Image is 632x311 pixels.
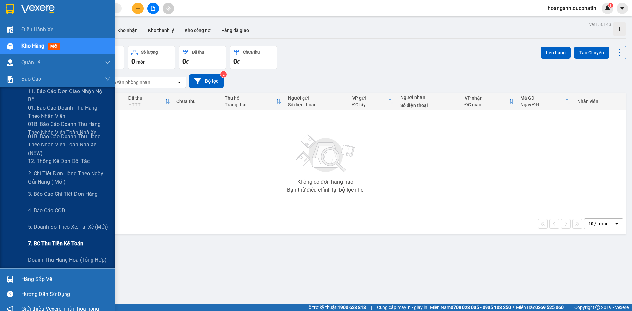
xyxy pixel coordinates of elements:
div: Chưa thu [176,99,218,104]
div: Người gửi [288,95,346,101]
th: Toggle SortBy [222,93,285,110]
div: Đã thu [128,95,165,101]
span: aim [166,6,171,11]
span: ⚪️ [513,306,514,309]
span: Báo cáo [21,75,41,83]
div: Thu hộ [225,95,276,101]
span: 01B. Báo cáo doanh thu hàng theo nhân viên toàn nhà xe (NEW) [28,132,110,157]
span: món [136,59,145,65]
button: aim [163,3,174,14]
img: logo-vxr [6,4,14,14]
button: Hàng đã giao [216,22,254,38]
span: 0 [182,57,186,65]
span: 4. Báo cáo COD [28,206,65,215]
button: file-add [147,3,159,14]
button: Lên hàng [541,47,571,59]
div: Chọn văn phòng nhận [105,79,150,86]
span: 12. Thống kê đơn đối tác [28,157,90,165]
span: copyright [595,305,600,310]
button: Kho thanh lý [143,22,179,38]
button: Kho nhận [112,22,143,38]
span: Miền Nam [430,304,511,311]
span: question-circle [7,291,13,297]
span: caret-down [619,5,625,11]
div: Tạo kho hàng mới [613,22,626,36]
div: Số điện thoại [400,103,458,108]
svg: open [177,80,182,85]
span: plus [136,6,140,11]
span: đ [237,59,240,65]
button: caret-down [617,3,628,14]
span: 5. Doanh số theo xe, tài xế (mới) [28,223,108,231]
img: warehouse-icon [7,43,13,50]
span: down [105,60,110,65]
div: Không có đơn hàng nào. [297,179,355,185]
span: | [568,304,569,311]
span: 1 [609,3,612,8]
span: file-add [151,6,155,11]
span: Hỗ trợ kỹ thuật: [305,304,366,311]
span: mới [48,43,60,50]
span: 3. Báo cáo chi tiết đơn hàng [28,190,98,198]
span: hoanganh.ducphatth [542,4,602,12]
th: Toggle SortBy [517,93,574,110]
img: warehouse-icon [7,59,13,66]
span: 0 [131,57,135,65]
div: Hàng sắp về [21,274,110,284]
img: solution-icon [7,76,13,83]
button: Kho công nợ [179,22,216,38]
sup: 1 [608,3,613,8]
button: Đã thu0đ [179,46,226,69]
div: Hướng dẫn sử dụng [21,289,110,299]
div: 10 / trang [588,220,609,227]
div: Số điện thoại [288,102,346,107]
div: Ngày ĐH [520,102,566,107]
span: Điều hành xe [21,25,53,34]
span: 2. Chi tiết đơn hàng theo ngày gửi hàng ( mới) [28,169,110,186]
span: 0 [233,57,237,65]
img: svg+xml;base64,PHN2ZyBjbGFzcz0ibGlzdC1wbHVnX19zdmciIHhtbG5zPSJodHRwOi8vd3d3LnczLm9yZy8yMDAwL3N2Zy... [293,131,359,177]
th: Toggle SortBy [125,93,173,110]
div: VP nhận [465,95,509,101]
div: Số lượng [141,50,158,55]
svg: open [614,221,619,226]
span: Miền Bắc [516,304,564,311]
th: Toggle SortBy [349,93,397,110]
strong: 1900 633 818 [338,305,366,310]
strong: 0369 525 060 [535,305,564,310]
button: Chưa thu0đ [230,46,277,69]
span: 11. Báo cáo đơn giao nhận nội bộ [28,87,110,104]
img: warehouse-icon [7,276,13,283]
div: HTTT [128,102,165,107]
div: ĐC lấy [352,102,389,107]
span: Quản Lý [21,58,40,66]
div: Nhân viên [577,99,623,104]
button: Tạo Chuyến [574,47,609,59]
span: | [371,304,372,311]
div: Trạng thái [225,102,276,107]
div: ver 1.8.143 [589,21,611,28]
span: down [105,76,110,82]
span: 7. BC thu tiền kế toán [28,239,83,247]
span: Kho hàng [21,43,44,49]
img: icon-new-feature [605,5,611,11]
span: Cung cấp máy in - giấy in: [377,304,428,311]
button: plus [132,3,144,14]
img: warehouse-icon [7,26,13,33]
div: Bạn thử điều chỉnh lại bộ lọc nhé! [287,187,365,193]
strong: 0708 023 035 - 0935 103 250 [451,305,511,310]
span: 01. Báo cáo doanh thu hàng theo nhân viên [28,104,110,120]
div: ĐC giao [465,102,509,107]
div: VP gửi [352,95,389,101]
span: Doanh thu hàng hóa (Tổng hợp) [28,256,107,264]
div: Mã GD [520,95,566,101]
div: Chưa thu [243,50,260,55]
span: 01B. Báo cáo doanh thu hàng theo nhân viên toàn nhà xe [28,120,110,137]
div: Người nhận [400,95,458,100]
div: Đã thu [192,50,204,55]
th: Toggle SortBy [461,93,517,110]
sup: 2 [220,71,227,78]
span: đ [186,59,189,65]
button: Bộ lọc [189,74,224,88]
button: Số lượng0món [128,46,175,69]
